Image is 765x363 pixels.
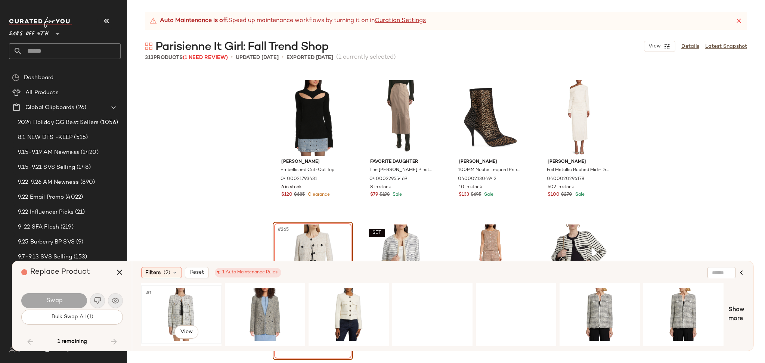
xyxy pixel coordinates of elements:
[364,224,439,300] img: 0400022542320_BLUEWHITE
[231,53,233,62] span: •
[370,184,391,191] span: 8 in stock
[483,192,493,197] span: Sale
[277,226,290,233] span: #265
[185,267,209,278] button: Reset
[180,329,192,335] span: View
[471,192,481,198] span: $695
[75,238,83,246] span: (9)
[18,238,75,246] span: 9.25 Burberry BP SVS
[275,224,350,300] img: 0400022954937_IVORYCAMEL
[375,16,426,25] a: Curation Settings
[459,184,482,191] span: 10 in stock
[145,289,153,297] span: #1
[306,192,330,197] span: Clearance
[18,253,72,261] span: 9.7-9.13 SVS Selling
[453,224,528,300] img: 0400022698774_MULTITWEED
[281,184,302,191] span: 6 in stock
[458,167,521,174] span: 100MM Noche Leopard Print Leather Stiletto Booties
[453,80,528,156] img: 0400021304942_BLACK
[59,223,74,232] span: (219)
[72,253,87,261] span: (153)
[74,208,85,217] span: (21)
[282,53,284,62] span: •
[542,224,617,300] img: 0400022955804_IVORYBLACK
[561,192,572,198] span: $270
[547,176,585,183] span: 0400020296178
[190,270,204,276] span: Reset
[370,159,433,165] span: Favorite Daughter
[18,223,59,232] span: 9-22 SFA Flash
[145,55,154,60] span: 313
[458,176,496,183] span: 0400021304942
[72,133,88,142] span: (515)
[149,16,426,25] div: Speed up maintenance workflows by turning it on in
[25,89,59,97] span: All Products
[30,268,90,276] span: Replace Product
[24,74,53,82] span: Dashboard
[681,43,699,50] a: Details
[145,269,161,277] span: Filters
[58,338,87,345] span: 1 remaining
[548,184,574,191] span: 602 in stock
[369,229,385,237] button: SET
[183,55,228,60] span: (1 Need Review)
[275,80,350,156] img: 0400021793431_BLACK
[18,118,99,127] span: 2024 Holiday GG Best Sellers
[9,17,72,28] img: cfy_white_logo.C9jOOHJF.svg
[18,178,79,187] span: 9.22-9.26 AM Newness
[227,288,303,341] img: 0400022732482
[311,288,386,341] img: 0400022958769_ECRU
[164,269,170,277] span: (2)
[74,103,86,112] span: (26)
[391,192,402,197] span: Sale
[9,347,15,353] img: svg%3e
[25,103,74,112] span: Global Clipboards
[145,43,152,50] img: svg%3e
[99,118,118,127] span: (1056)
[646,288,721,341] img: 0400022954912_IVORYMULTI
[236,54,279,62] p: updated [DATE]
[79,148,99,157] span: (1420)
[144,288,219,341] img: 0400022967137
[574,192,585,197] span: Sale
[281,176,317,183] span: 0400021793431
[459,159,522,165] span: [PERSON_NAME]
[18,193,64,202] span: 9.22 Email Promo
[369,176,407,183] span: 0400022955469
[380,192,390,198] span: $198
[644,41,675,52] button: View
[145,54,228,62] div: Products
[294,192,305,198] span: $685
[281,192,292,198] span: $120
[174,325,198,339] button: View
[728,305,744,323] span: Show more
[21,310,123,325] button: Bulk Swap All (1)
[287,54,333,62] p: Exported [DATE]
[548,192,560,198] span: $100
[336,53,396,62] span: (1 currently selected)
[219,269,278,276] div: 1 Auto Maintenance Rules
[372,230,381,236] span: SET
[18,148,79,157] span: 9.15-9.19 AM Newness
[79,178,95,187] span: (890)
[369,167,433,174] span: The [PERSON_NAME] Pinstripe Midi Skirt
[18,163,75,172] span: 9.15-9.21 SVS Selling
[648,43,661,49] span: View
[12,74,19,81] img: svg%3e
[160,16,228,25] strong: Auto Maintenance is off.
[18,208,74,217] span: 9.22 Influencer Picks
[64,193,83,202] span: (4022)
[542,80,617,156] img: 0400020296178_IVORYGOLD
[705,43,747,50] a: Latest Snapshot
[51,314,93,320] span: Bulk Swap All (1)
[370,192,378,198] span: $79
[9,25,49,39] span: Saks OFF 5TH
[364,80,439,156] img: 0400022955469_NATURALPINSTRIPE
[562,288,637,341] img: 0400022995315_IVORYMULTI
[18,133,72,142] span: 8.1 NEW DFS -KEEP
[281,159,344,165] span: [PERSON_NAME]
[155,40,329,55] span: Parisienne It Girl: Fall Trend Shop
[459,192,469,198] span: $133
[547,167,610,174] span: Foil Metallic Ruched Midi-Dress
[75,163,91,172] span: (148)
